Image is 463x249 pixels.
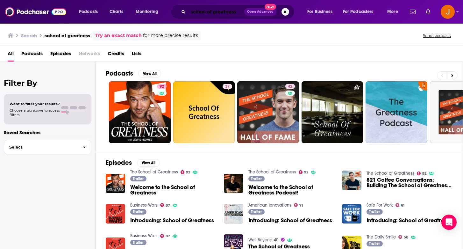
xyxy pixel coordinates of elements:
img: User Profile [441,5,455,19]
a: Lists [132,48,141,62]
h3: school of greatness [45,33,90,39]
span: Logged in as justine87181 [441,5,455,19]
a: Introducing: School of Greatness [130,218,214,223]
a: Introducing: School of Greatness [248,218,332,223]
span: Trailer [133,210,144,214]
a: 61 [395,203,405,207]
button: open menu [383,7,406,17]
span: 58 [404,236,408,239]
a: 92 [417,172,427,175]
span: 61 [401,204,404,207]
a: PodcastsView All [106,70,161,77]
a: 42 [285,84,295,89]
a: 42 [237,81,299,143]
a: Show notifications dropdown [423,6,433,17]
span: New [265,4,276,10]
a: 37 [173,81,235,143]
a: 92 [109,81,171,143]
a: Well Beyond 40 [248,237,278,243]
span: Trailer [251,177,262,181]
button: open menu [131,7,167,17]
img: Podchaser - Follow, Share and Rate Podcasts [5,6,66,18]
button: View All [137,159,160,167]
a: 92 [181,170,190,174]
a: Introducing: School of Greatness [367,218,450,223]
span: for more precise results [143,32,198,39]
a: 87 [160,234,170,238]
a: Introducing: School of Greatness [106,204,125,223]
a: 37 [223,84,232,89]
span: 92 [186,171,190,174]
span: Select [4,145,78,149]
a: 58 [398,235,409,239]
img: Welcome to the School of Greatness [106,174,125,193]
img: Welcome to the School of Greatness Podcast! [224,174,243,193]
a: 87 [160,203,170,207]
a: Welcome to the School of Greatness Podcast! [248,185,334,195]
h2: Filter By [4,78,91,88]
h2: Episodes [106,159,132,167]
a: Episodes [50,48,71,62]
button: Show profile menu [441,5,455,19]
button: Send feedback [421,33,453,38]
span: Want to filter your results? [10,102,60,106]
span: 37 [225,84,230,90]
span: Trailer [369,210,380,214]
a: 821 Coffee Conversations: Building The School of Greatness Empire [367,177,452,188]
span: 87 [166,204,170,207]
img: Introducing: School of Greatness [342,204,361,223]
button: open menu [75,7,106,17]
span: 42 [288,84,292,90]
span: 71 [299,204,303,207]
a: The School of Greatness [130,169,178,175]
a: Try an exact match [95,32,142,39]
a: Business Wars [130,202,158,208]
span: Trailer [251,210,262,214]
button: Open AdvancedNew [244,8,276,16]
a: Welcome to the School of Greatness [130,185,216,195]
p: Saved Searches [4,129,91,135]
input: Search podcasts, credits, & more... [188,7,244,17]
span: Networks [79,48,100,62]
div: Open Intercom Messenger [441,215,457,230]
span: Charts [110,7,123,16]
span: Trailer [133,241,144,245]
a: 71 [294,203,303,207]
span: Monitoring [136,7,158,16]
a: Show notifications dropdown [407,6,418,17]
button: open menu [339,7,383,17]
span: Trailer [369,242,380,245]
span: All [8,48,14,62]
a: Charts [105,7,127,17]
span: 92 [160,84,164,90]
a: Business Wars [130,233,158,238]
button: Select [4,140,91,154]
span: More [387,7,398,16]
span: 92 [422,172,426,175]
a: Safe For Work [367,202,393,208]
a: Podcasts [21,48,43,62]
h2: Podcasts [106,70,133,77]
img: 821 Coffee Conversations: Building The School of Greatness Empire [342,171,361,190]
span: 92 [304,171,308,174]
a: American Innovations [248,202,291,208]
span: Open Advanced [247,10,274,13]
a: EpisodesView All [106,159,160,167]
button: open menu [303,7,340,17]
a: The School of Greatness [248,169,296,175]
a: 92 [299,170,309,174]
img: Introducing: School of Greatness [224,204,243,223]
